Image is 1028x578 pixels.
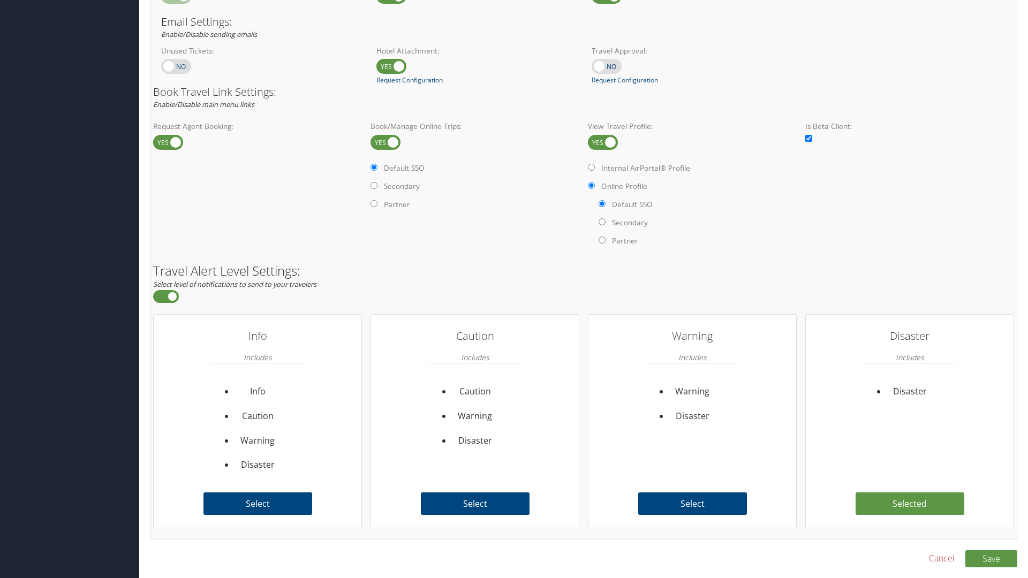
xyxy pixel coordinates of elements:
em: Includes [678,347,706,368]
button: Save [965,550,1017,567]
li: Caution [452,379,498,404]
label: Default SSO [612,199,653,210]
a: Cancel [929,552,955,565]
h3: Book Travel Link Settings: [153,87,1014,97]
li: Warning [452,404,498,429]
label: Request Agent Booking: [153,121,362,132]
h3: Disaster [863,325,956,347]
label: Select [421,492,530,515]
em: Includes [244,347,271,368]
label: Travel Approval: [592,45,791,56]
a: Request Configuration [376,75,443,85]
h2: Travel Alert Level Settings: [153,264,1014,277]
li: Info [235,379,281,404]
a: Request Configuration [592,75,658,85]
em: Includes [896,347,924,368]
h3: Info [211,325,304,347]
em: Enable/Disable sending emails [161,29,257,39]
label: Is Beta Client: [805,121,1014,132]
label: Internal AirPortal® Profile [601,163,690,173]
label: Online Profile [601,181,647,192]
em: Enable/Disable main menu links [153,100,254,109]
label: Partner [384,199,410,210]
label: Secondary [384,181,420,192]
label: Default SSO [384,163,425,173]
label: Unused Tickets: [161,45,360,56]
li: Disaster [669,404,716,429]
label: Hotel Attachment: [376,45,576,56]
em: Includes [461,347,489,368]
li: Disaster [452,429,498,453]
h3: Caution [428,325,521,347]
li: Caution [235,404,281,429]
label: Book/Manage Online Trips: [371,121,579,132]
li: Disaster [235,453,281,477]
h3: Email Settings: [161,17,1006,27]
label: View Travel Profile: [588,121,797,132]
em: Select level of notifications to send to your travelers [153,279,316,289]
label: Select [203,492,312,515]
label: Select [638,492,747,515]
li: Disaster [887,379,933,404]
h3: Warning [646,325,739,347]
label: Partner [612,235,638,246]
label: Selected [856,492,964,515]
li: Warning [669,379,716,404]
label: Secondary [612,217,648,228]
li: Warning [235,429,281,453]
